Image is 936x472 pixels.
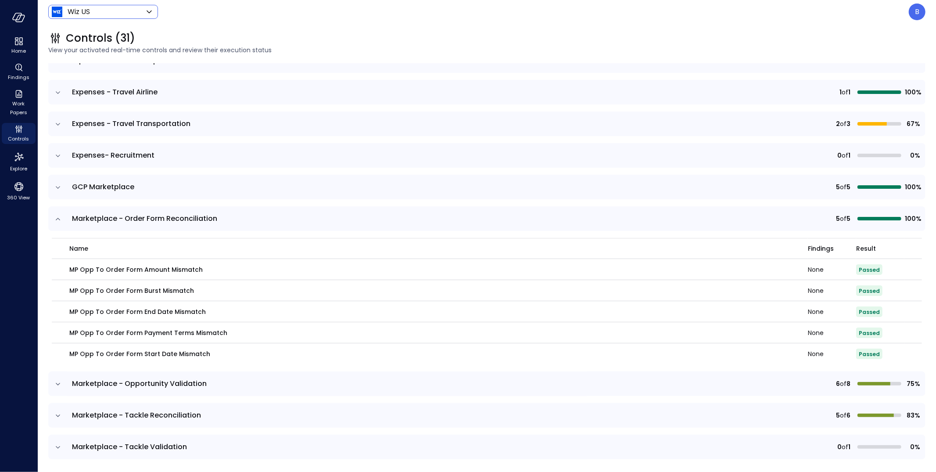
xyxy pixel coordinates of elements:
span: 1 [848,87,850,97]
span: View your activated real-time controls and review their execution status [48,45,925,55]
span: of [840,214,846,223]
div: Explore [2,149,36,174]
span: Marketplace - Order Form Reconciliation [72,213,217,223]
span: 8 [846,379,850,389]
p: Wiz US [68,7,90,17]
button: expand row [54,88,62,97]
div: None [808,267,856,273]
div: None [808,330,856,336]
span: 5 [836,411,840,420]
span: Passed [859,287,880,295]
span: Marketplace - Tackle Reconciliation [72,410,201,420]
span: 2 [836,119,840,129]
span: Passed [859,266,880,274]
button: expand row [54,120,62,129]
div: 360 View [2,179,36,203]
span: Passed [859,329,880,337]
div: None [808,351,856,357]
span: GCP Marketplace [72,182,134,192]
span: Expenses - Travel Transportation [72,119,190,129]
span: 83% [905,411,920,420]
span: of [840,411,846,420]
button: expand row [54,411,62,420]
span: Findings [808,244,834,253]
span: 0 [837,151,842,160]
span: Explore [10,164,27,173]
span: of [842,87,848,97]
span: Controls (31) [66,31,135,45]
span: Passed [859,308,880,316]
div: Home [2,35,36,56]
span: name [69,244,88,253]
div: None [808,288,856,294]
button: expand row [54,215,62,223]
button: expand row [54,380,62,389]
p: B [915,7,919,17]
span: of [842,442,848,452]
span: Marketplace - Opportunity Validation [72,378,207,389]
button: expand row [54,443,62,452]
img: Icon [52,7,62,17]
span: 100% [905,182,920,192]
span: 0 [837,442,842,452]
span: Passed [859,350,880,358]
span: 360 View [7,193,30,202]
span: 75% [905,379,920,389]
span: 6 [846,411,850,420]
span: Expenses- Recruitment [72,150,154,160]
p: MP Opp To Order Form Payment Terms Mismatch [69,328,227,338]
div: None [808,309,856,315]
span: 100% [905,214,920,223]
div: Controls [2,123,36,144]
span: of [840,119,846,129]
span: Result [856,244,876,253]
span: 5 [846,214,850,223]
div: Boaz [909,4,925,20]
span: 5 [836,214,840,223]
span: 5 [846,182,850,192]
p: MP Opp To Order Form Start Date Mismatch [69,349,210,359]
span: Work Papers [5,99,32,117]
span: Home [11,47,26,55]
span: Expenses - Travel Airline [72,87,158,97]
p: MP Opp To Order Form Burst Mismatch [69,286,194,295]
span: 6 [836,379,840,389]
div: Findings [2,61,36,83]
span: 100% [905,87,920,97]
span: 5 [836,182,840,192]
button: expand row [54,151,62,160]
span: 67% [905,119,920,129]
span: 1 [839,87,842,97]
span: Controls [8,134,29,143]
span: of [842,151,848,160]
div: Work Papers [2,88,36,118]
p: MP Opp To Order Form End Date Mismatch [69,307,206,317]
span: 0% [905,151,920,160]
span: 1 [848,442,850,452]
span: 1 [848,151,850,160]
span: Findings [8,73,29,82]
span: of [840,182,846,192]
span: of [840,379,846,389]
span: 3 [846,119,850,129]
button: expand row [54,183,62,192]
p: MP Opp To Order Form Amount Mismatch [69,265,203,274]
span: 0% [905,442,920,452]
span: Marketplace - Tackle Validation [72,442,187,452]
